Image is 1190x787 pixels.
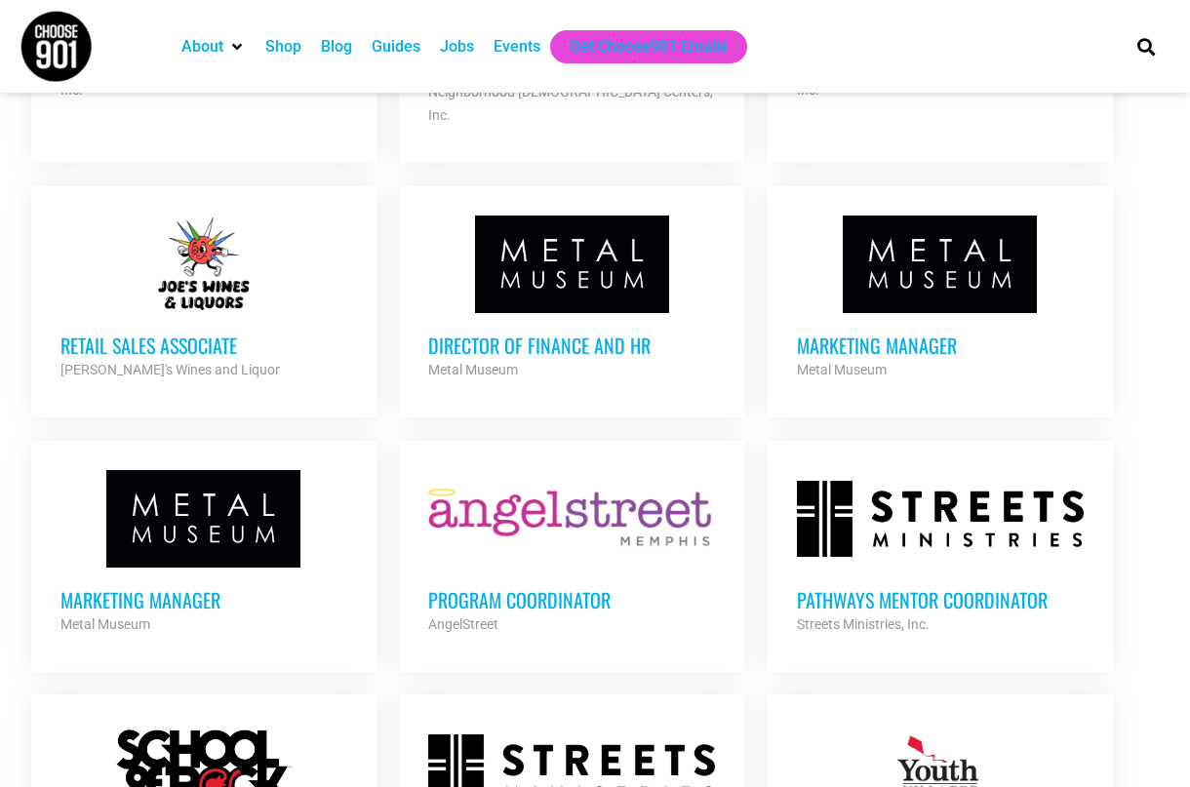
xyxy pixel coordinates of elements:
a: About [181,35,223,59]
a: Guides [372,35,420,59]
a: Retail Sales Associate [PERSON_NAME]'s Wines and Liquor [31,186,377,411]
h3: Program Coordinator [428,587,715,612]
div: About [172,30,256,63]
div: Search [1130,30,1163,62]
h3: Marketing Manager [60,587,347,612]
h3: Retail Sales Associate [60,333,347,358]
a: Shop [265,35,301,59]
a: Director of Finance and HR Metal Museum [399,186,744,411]
h3: Director of Finance and HR [428,333,715,358]
a: Marketing Manager Metal Museum [768,186,1113,411]
a: Blog [321,35,352,59]
strong: [PERSON_NAME]'s Wines and Liquor [60,362,280,377]
a: Get Choose901 Emails [570,35,728,59]
strong: Metal Museum [60,616,150,632]
strong: Metal Museum [428,362,518,377]
strong: Streets Ministries, Inc. [797,616,930,632]
nav: Main nav [172,30,1104,63]
a: Pathways Mentor Coordinator Streets Ministries, Inc. [768,441,1113,665]
h3: Marketing Manager [797,333,1084,358]
strong: AngelStreet [428,616,498,632]
a: Program Coordinator AngelStreet [399,441,744,665]
h3: Pathways Mentor Coordinator [797,587,1084,612]
a: Jobs [440,35,474,59]
strong: Metal Museum [797,362,887,377]
a: Events [494,35,540,59]
a: Marketing Manager Metal Museum [31,441,377,665]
